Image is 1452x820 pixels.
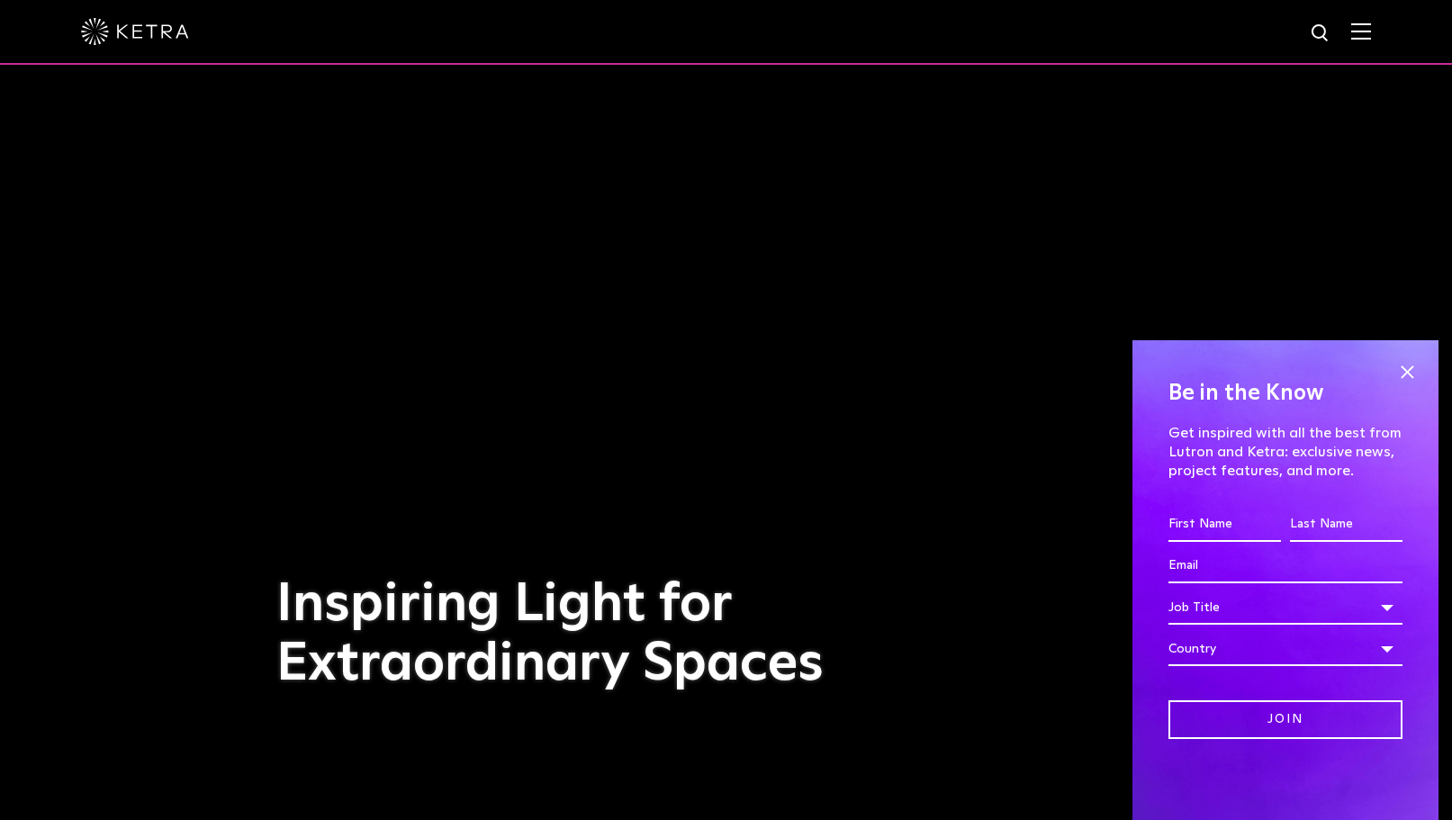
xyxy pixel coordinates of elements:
[1310,23,1332,45] img: search icon
[1168,590,1402,625] div: Job Title
[276,575,861,694] h1: Inspiring Light for Extraordinary Spaces
[1168,508,1281,542] input: First Name
[1168,549,1402,583] input: Email
[1168,424,1402,480] p: Get inspired with all the best from Lutron and Ketra: exclusive news, project features, and more.
[1351,23,1371,40] img: Hamburger%20Nav.svg
[1290,508,1402,542] input: Last Name
[1168,700,1402,739] input: Join
[1168,376,1402,410] h4: Be in the Know
[1168,632,1402,666] div: Country
[81,18,189,45] img: ketra-logo-2019-white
